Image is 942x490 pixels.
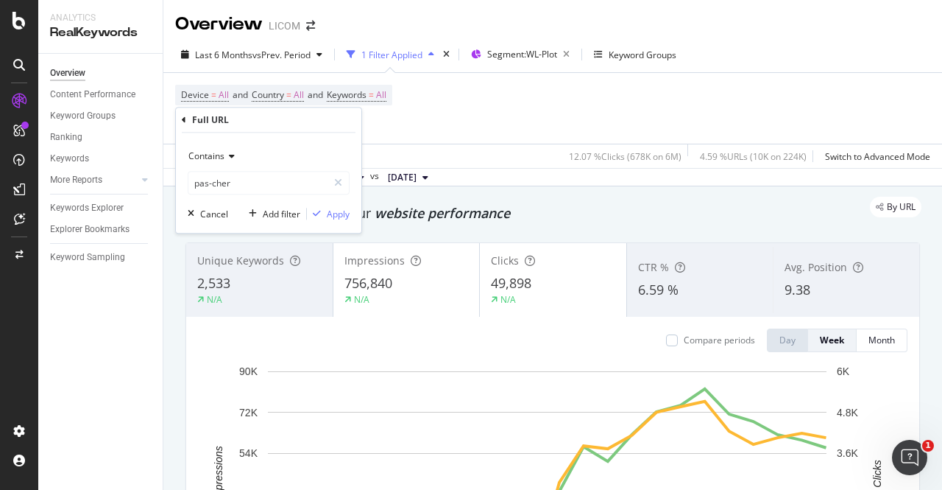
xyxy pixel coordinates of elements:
div: N/A [207,293,222,306]
div: Add filter [263,208,300,220]
div: Full URL [192,113,229,126]
span: Segment: WL-Plot [487,48,557,60]
a: Ranking [50,130,152,145]
button: Add filter [243,206,300,221]
a: Keywords Explorer [50,200,152,216]
span: CTR % [638,260,669,274]
iframe: Intercom live chat [892,440,927,475]
div: Ranking [50,130,82,145]
span: Keywords [327,88,366,101]
button: Switch to Advanced Mode [819,144,930,168]
button: Week [808,329,857,352]
span: 9.38 [785,281,810,298]
span: By URL [887,203,916,211]
span: 2025 Apr. 4th [388,171,417,184]
div: Keyword Sampling [50,250,125,265]
span: and [308,88,323,101]
span: 2,533 [197,274,230,292]
div: Overview [50,66,85,81]
span: Device [181,88,209,101]
button: Month [857,329,907,352]
div: Week [820,334,844,346]
a: Content Performance [50,87,152,102]
button: [DATE] [382,169,434,186]
text: 6K [837,365,850,377]
span: Impressions [344,253,405,267]
a: Keyword Groups [50,108,152,124]
span: Avg. Position [785,260,847,274]
div: LICOM [269,18,300,33]
a: Keywords [50,151,152,167]
div: More Reports [50,172,102,188]
div: Switch to Advanced Mode [825,150,930,163]
span: All [219,85,229,105]
button: Segment:WL-Plot [465,43,576,66]
a: Keyword Sampling [50,250,152,265]
button: Last 6 MonthsvsPrev. Period [175,43,328,66]
span: vs Prev. Period [252,49,311,61]
div: Explorer Bookmarks [50,222,130,237]
text: 4.8K [837,407,858,419]
a: More Reports [50,172,138,188]
button: Cancel [182,206,228,221]
text: Clicks [871,460,883,487]
button: 1 Filter Applied [341,43,440,66]
span: All [294,85,304,105]
text: 3.6K [837,447,858,459]
div: N/A [354,293,369,306]
span: = [211,88,216,101]
span: Last 6 Months [195,49,252,61]
div: Cancel [200,208,228,220]
div: 4.59 % URLs ( 10K on 224K ) [700,150,807,163]
div: Analytics [50,12,151,24]
div: arrow-right-arrow-left [306,21,315,31]
span: Clicks [491,253,519,267]
div: Compare periods [684,334,755,346]
div: Keyword Groups [50,108,116,124]
div: Content Performance [50,87,135,102]
div: legacy label [870,197,921,217]
span: and [233,88,248,101]
div: times [440,47,453,62]
text: 72K [239,407,258,419]
span: Contains [188,150,224,162]
a: Overview [50,66,152,81]
div: N/A [500,293,516,306]
div: 1 Filter Applied [361,49,422,61]
button: Apply [307,206,350,221]
a: Explorer Bookmarks [50,222,152,237]
span: = [286,88,291,101]
div: Overview [175,12,263,37]
span: Unique Keywords [197,253,284,267]
div: Day [779,334,796,346]
div: Apply [327,208,350,220]
button: Day [767,329,808,352]
span: All [376,85,386,105]
span: Country [252,88,284,101]
span: 49,898 [491,274,531,292]
span: 756,840 [344,274,392,292]
div: 12.07 % Clicks ( 678K on 6M ) [569,150,681,163]
div: Keywords Explorer [50,200,124,216]
text: 90K [239,365,258,377]
div: Keywords [50,151,89,167]
span: 1 [922,440,934,452]
span: = [369,88,374,101]
text: 54K [239,447,258,459]
span: vs [370,169,382,183]
div: Keyword Groups [609,49,676,61]
span: 6.59 % [638,281,679,298]
div: Month [868,334,895,346]
div: RealKeywords [50,24,151,41]
button: Keyword Groups [588,43,682,66]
